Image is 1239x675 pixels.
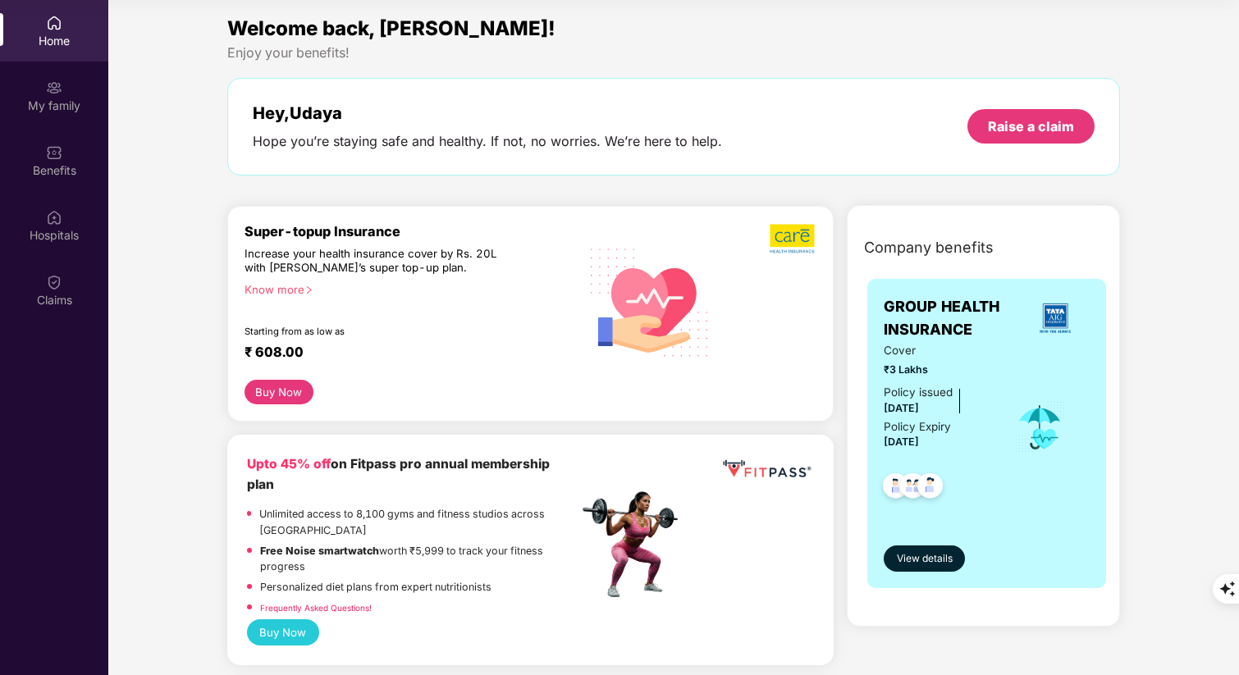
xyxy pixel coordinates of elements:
p: Personalized diet plans from expert nutritionists [260,579,491,595]
span: GROUP HEALTH INSURANCE [884,295,1022,342]
span: ₹3 Lakhs [884,362,991,378]
span: Company benefits [864,236,994,259]
button: Buy Now [245,380,313,404]
div: ₹ 608.00 [245,344,562,363]
img: svg+xml;base64,PHN2ZyB4bWxucz0iaHR0cDovL3d3dy53My5vcmcvMjAwMC9zdmciIHdpZHRoPSI0OC45NDMiIGhlaWdodD... [876,468,916,509]
img: fpp.png [578,487,693,602]
button: View details [884,545,965,572]
p: Unlimited access to 8,100 gyms and fitness studios across [GEOGRAPHIC_DATA] [259,506,578,538]
img: svg+xml;base64,PHN2ZyBpZD0iQmVuZWZpdHMiIHhtbG5zPSJodHRwOi8vd3d3LnczLm9yZy8yMDAwL3N2ZyIgd2lkdGg9Ij... [46,144,62,161]
img: insurerLogo [1033,296,1077,340]
img: svg+xml;base64,PHN2ZyBpZD0iSG9zcGl0YWxzIiB4bWxucz0iaHR0cDovL3d3dy53My5vcmcvMjAwMC9zdmciIHdpZHRoPS... [46,209,62,226]
span: right [304,285,313,294]
p: worth ₹5,999 to track your fitness progress [260,543,578,575]
div: Hope you’re staying safe and healthy. If not, no worries. We’re here to help. [253,133,722,150]
div: Increase your health insurance cover by Rs. 20L with [PERSON_NAME]’s super top-up plan. [245,247,507,276]
img: svg+xml;base64,PHN2ZyB4bWxucz0iaHR0cDovL3d3dy53My5vcmcvMjAwMC9zdmciIHdpZHRoPSI0OC45MTUiIGhlaWdodD... [893,468,933,509]
b: on Fitpass pro annual membership plan [247,456,550,491]
div: Policy Expiry [884,418,951,436]
button: Buy Now [247,619,319,645]
span: [DATE] [884,436,919,448]
div: Know more [245,283,569,294]
span: Cover [884,342,991,359]
span: [DATE] [884,402,919,414]
strong: Free Noise smartwatch [260,545,379,557]
img: svg+xml;base64,PHN2ZyB4bWxucz0iaHR0cDovL3d3dy53My5vcmcvMjAwMC9zdmciIHhtbG5zOnhsaW5rPSJodHRwOi8vd3... [578,229,721,374]
div: Starting from as low as [245,326,509,337]
div: Hey, Udaya [253,103,722,123]
img: svg+xml;base64,PHN2ZyBpZD0iQ2xhaW0iIHhtbG5zPSJodHRwOi8vd3d3LnczLm9yZy8yMDAwL3N2ZyIgd2lkdGg9IjIwIi... [46,274,62,290]
span: Welcome back, [PERSON_NAME]! [227,16,555,40]
a: Frequently Asked Questions! [260,603,372,613]
img: fppp.png [720,454,814,484]
img: icon [1013,400,1067,454]
img: svg+xml;base64,PHN2ZyB3aWR0aD0iMjAiIGhlaWdodD0iMjAiIHZpZXdCb3g9IjAgMCAyMCAyMCIgZmlsbD0ibm9uZSIgeG... [46,80,62,96]
img: b5dec4f62d2307b9de63beb79f102df3.png [770,223,816,254]
div: Raise a claim [988,117,1074,135]
img: svg+xml;base64,PHN2ZyB4bWxucz0iaHR0cDovL3d3dy53My5vcmcvMjAwMC9zdmciIHdpZHRoPSI0OC45NDMiIGhlaWdodD... [910,468,950,509]
div: Super-topup Insurance [245,223,578,239]
span: View details [897,551,953,567]
img: svg+xml;base64,PHN2ZyBpZD0iSG9tZSIgeG1sbnM9Imh0dHA6Ly93d3cudzMub3JnLzIwMDAvc3ZnIiB3aWR0aD0iMjAiIG... [46,15,62,31]
div: Policy issued [884,384,953,401]
div: Enjoy your benefits! [227,44,1120,62]
b: Upto 45% off [247,456,331,472]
